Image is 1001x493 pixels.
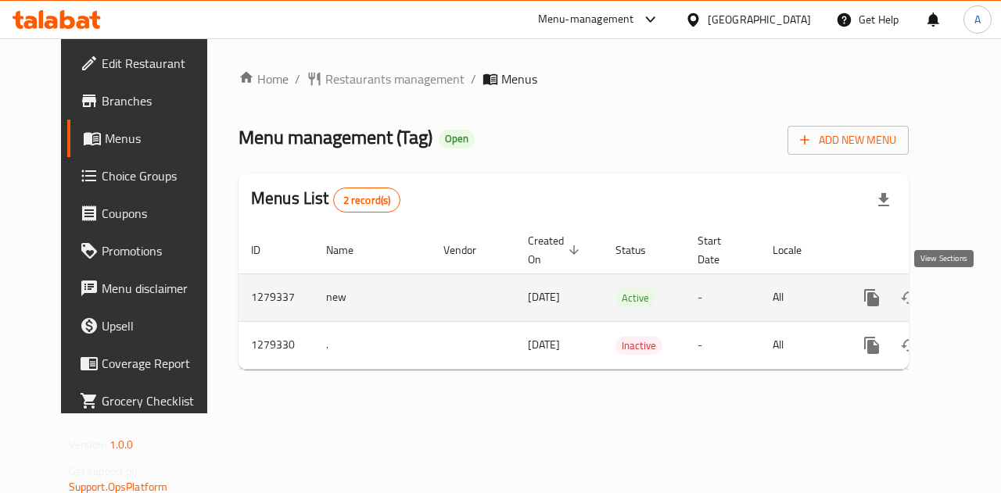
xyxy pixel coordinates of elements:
button: Change Status [891,279,928,316]
span: Inactive [615,337,662,355]
a: Branches [67,82,228,120]
div: Export file [865,181,902,219]
a: Upsell [67,307,228,345]
div: Total records count [333,188,401,213]
span: 2 record(s) [334,193,400,208]
span: ID [251,241,281,259]
span: Open [439,132,475,145]
button: more [853,327,891,364]
span: Get support on: [69,461,141,481]
a: Grocery Checklist [67,382,228,420]
a: Choice Groups [67,157,228,195]
div: Menu-management [538,10,634,29]
span: Restaurants management [325,70,465,88]
a: Edit Restaurant [67,45,228,82]
td: - [685,321,760,369]
button: more [853,279,891,316]
span: Upsell [102,316,216,335]
span: Edit Restaurant [102,54,216,73]
td: 1279337 [239,273,314,321]
a: Coverage Report [67,345,228,382]
span: A [974,11,981,28]
span: Coupons [102,204,216,223]
span: [DATE] [528,287,560,307]
td: new [314,273,431,321]
a: Coupons [67,195,228,232]
a: Menus [67,120,228,157]
td: 1279330 [239,321,314,369]
a: Menu disclaimer [67,270,228,307]
li: / [295,70,300,88]
a: Promotions [67,232,228,270]
button: Change Status [891,327,928,364]
span: Choice Groups [102,166,216,185]
td: . [314,321,431,369]
div: Inactive [615,336,662,355]
td: All [760,273,841,321]
div: Open [439,130,475,148]
a: Restaurants management [307,70,465,88]
span: Locale [773,241,822,259]
span: Created On [528,231,584,269]
span: Menus [105,129,216,148]
h2: Menus List [251,187,400,213]
span: Active [615,289,655,307]
span: [DATE] [528,334,560,355]
td: All [760,321,841,369]
span: Branches [102,91,216,110]
div: [GEOGRAPHIC_DATA] [708,11,811,28]
td: - [685,273,760,321]
span: Menu management ( Tag ) [239,120,432,155]
span: Name [326,241,374,259]
nav: breadcrumb [239,70,909,88]
span: Promotions [102,241,216,260]
span: Add New Menu [800,130,896,150]
span: Start Date [698,231,741,269]
span: Vendor [443,241,497,259]
span: Menu disclaimer [102,279,216,298]
button: Add New Menu [788,126,909,155]
span: Grocery Checklist [102,391,216,410]
span: Status [615,241,666,259]
span: Menus [501,70,537,88]
span: Coverage Report [102,354,216,373]
span: 1.0.0 [109,434,134,455]
li: / [471,70,476,88]
span: Version: [69,434,107,455]
a: Home [239,70,289,88]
